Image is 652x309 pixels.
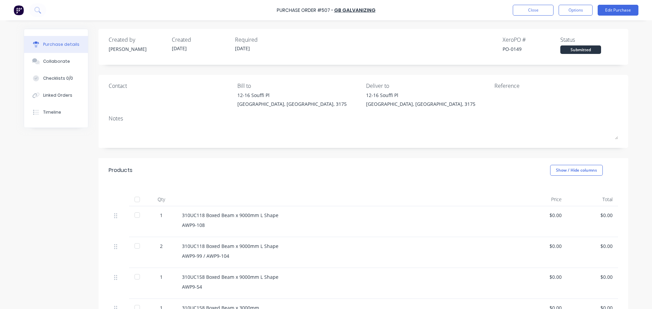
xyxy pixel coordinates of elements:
[573,243,613,250] div: $0.00
[14,5,24,15] img: Factory
[235,36,293,44] div: Required
[24,104,88,121] button: Timeline
[366,92,475,99] div: 12-16 Souffi Pl
[24,87,88,104] button: Linked Orders
[503,36,560,44] div: Xero PO #
[182,252,511,259] div: AWP9-99 / AWP9-104
[109,114,618,122] div: Notes
[237,92,347,99] div: 12-16 Souffi Pl
[109,45,166,53] div: [PERSON_NAME]
[182,283,511,290] div: AWP9-54
[24,70,88,87] button: Checklists 0/0
[598,5,638,16] button: Edit Purchase
[43,109,61,115] div: Timeline
[522,243,562,250] div: $0.00
[513,5,554,16] button: Close
[237,82,361,90] div: Bill to
[559,5,593,16] button: Options
[24,36,88,53] button: Purchase details
[334,7,376,14] a: GB GALVANIZING
[43,41,79,47] div: Purchase details
[560,45,601,54] div: Submitted
[503,45,560,53] div: PO-0149
[560,36,618,44] div: Status
[109,82,232,90] div: Contact
[237,100,347,108] div: [GEOGRAPHIC_DATA], [GEOGRAPHIC_DATA], 3175
[567,193,618,206] div: Total
[43,58,70,64] div: Collaborate
[109,36,166,44] div: Created by
[146,193,177,206] div: Qty
[182,221,511,229] div: AWP9-108
[43,92,72,98] div: Linked Orders
[24,53,88,70] button: Collaborate
[573,212,613,219] div: $0.00
[494,82,618,90] div: Reference
[366,82,490,90] div: Deliver to
[182,243,511,250] div: 310UC118 Boxed Beam x 9000mm L Shape
[366,100,475,108] div: [GEOGRAPHIC_DATA], [GEOGRAPHIC_DATA], 3175
[277,7,333,14] div: Purchase Order #507 -
[573,273,613,281] div: $0.00
[522,212,562,219] div: $0.00
[516,193,567,206] div: Price
[182,273,511,281] div: 310UC158 Boxed Beam x 9000mm L Shape
[151,273,171,281] div: 1
[43,75,73,81] div: Checklists 0/0
[182,212,511,219] div: 310UC118 Boxed Beam x 9000mm L Shape
[522,273,562,281] div: $0.00
[109,166,132,174] div: Products
[151,243,171,250] div: 2
[550,165,603,176] button: Show / Hide columns
[151,212,171,219] div: 1
[172,36,230,44] div: Created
